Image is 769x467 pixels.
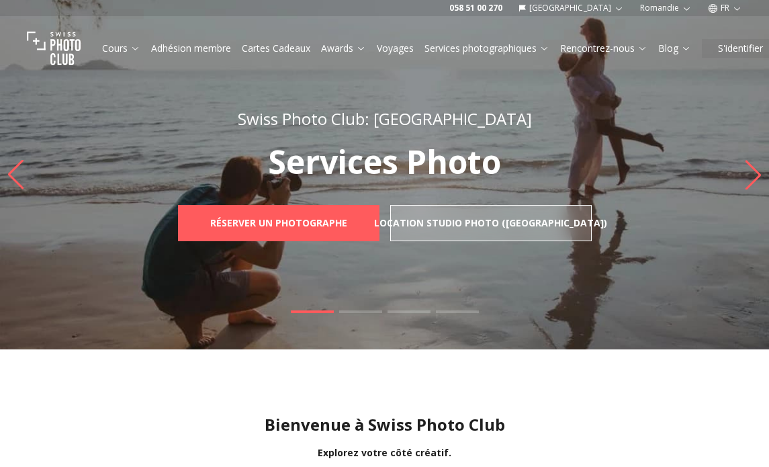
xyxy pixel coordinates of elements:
a: Location Studio Photo ([GEOGRAPHIC_DATA]) [390,205,592,241]
a: Cartes Cadeaux [242,42,310,55]
a: Cours [102,42,140,55]
a: Voyages [377,42,414,55]
div: Explorez votre côté créatif. [11,446,758,460]
h1: Bienvenue à Swiss Photo Club [11,414,758,435]
a: Awards [321,42,366,55]
a: Rencontrez-nous [560,42,647,55]
b: Réserver un photographe [210,216,347,230]
button: Services photographiques [419,39,555,58]
button: Blog [653,39,696,58]
a: Réserver un photographe [178,205,379,241]
button: Rencontrez-nous [555,39,653,58]
button: Voyages [371,39,419,58]
button: Adhésion membre [146,39,236,58]
span: Swiss Photo Club: [GEOGRAPHIC_DATA] [238,108,532,130]
img: Swiss photo club [27,22,81,75]
button: Awards [316,39,371,58]
p: Services Photo [148,146,621,178]
button: Cours [97,39,146,58]
b: Location Studio Photo ([GEOGRAPHIC_DATA]) [374,216,607,230]
a: Blog [658,42,691,55]
a: Services photographiques [424,42,549,55]
a: 058 51 00 270 [449,3,502,13]
button: Cartes Cadeaux [236,39,316,58]
a: Adhésion membre [151,42,231,55]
